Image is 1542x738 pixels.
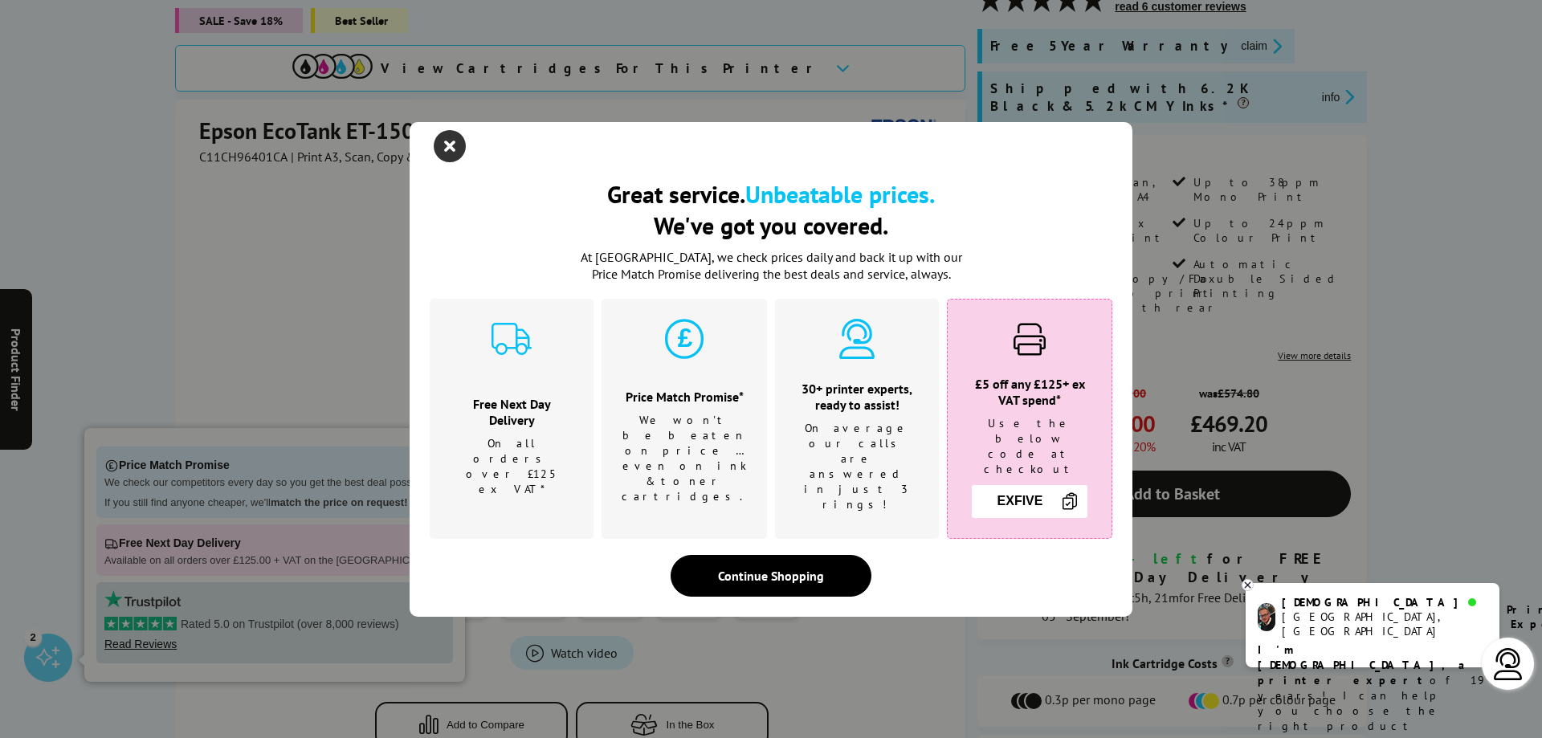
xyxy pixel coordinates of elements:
h2: Great service. We've got you covered. [430,178,1112,241]
b: I'm [DEMOGRAPHIC_DATA], a printer expert [1258,642,1470,687]
p: At [GEOGRAPHIC_DATA], we check prices daily and back it up with our Price Match Promise deliverin... [570,249,972,283]
p: We won't be beaten on price …even on ink & toner cartridges. [622,413,747,504]
p: Use the below code at checkout [968,416,1091,477]
img: Copy Icon [1060,491,1079,511]
div: [DEMOGRAPHIC_DATA] [1282,595,1487,610]
p: On average our calls are answered in just 3 rings! [795,421,919,512]
p: of 19 years! I can help you choose the right product [1258,642,1487,734]
p: On all orders over £125 ex VAT* [450,436,573,497]
img: price-promise-cyan.svg [664,319,704,359]
h3: Price Match Promise* [622,389,747,405]
div: [GEOGRAPHIC_DATA], [GEOGRAPHIC_DATA] [1282,610,1487,638]
img: chris-livechat.png [1258,603,1275,631]
h3: £5 off any £125+ ex VAT spend* [968,376,1091,408]
button: close modal [438,134,462,158]
img: user-headset-light.svg [1492,648,1524,680]
h3: Free Next Day Delivery [450,396,573,428]
h3: 30+ printer experts, ready to assist! [795,381,919,413]
div: Continue Shopping [671,555,871,597]
b: Unbeatable prices. [745,178,935,210]
img: delivery-cyan.svg [492,319,532,359]
img: expert-cyan.svg [837,319,877,359]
